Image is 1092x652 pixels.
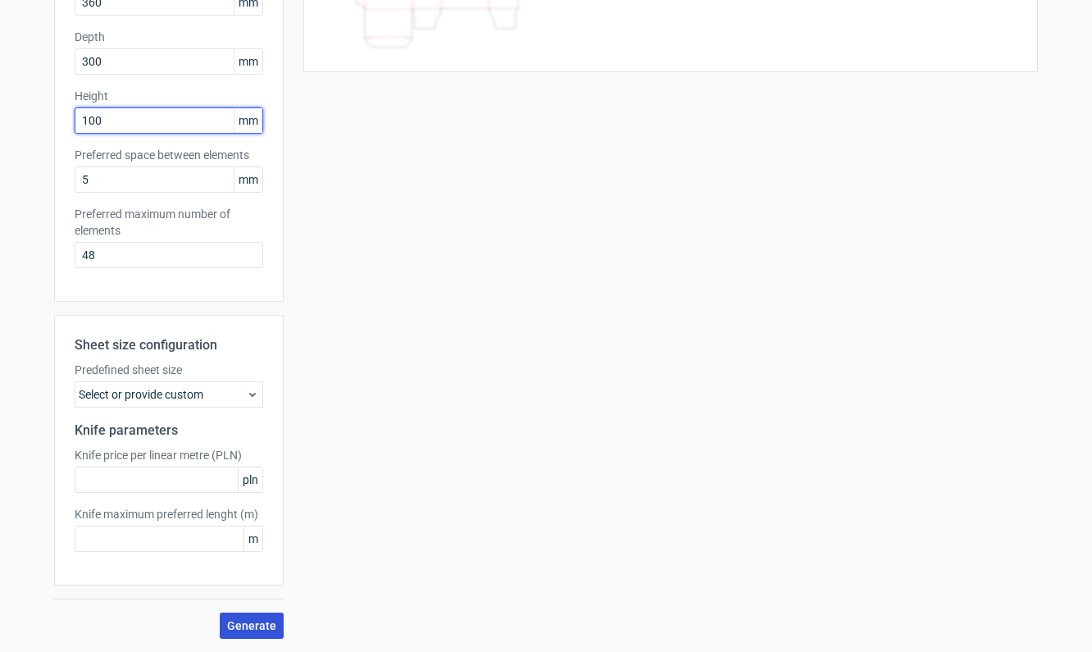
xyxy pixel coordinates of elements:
span: m [243,527,262,551]
label: Predefined sheet size [75,362,263,378]
label: Knife maximum preferred lenght (m) [75,506,263,522]
span: mm [234,167,262,192]
label: Height [75,88,263,104]
label: Depth [75,29,263,45]
span: Generate [227,620,276,631]
label: Knife price per linear metre (PLN) [75,447,263,463]
div: Select or provide custom [75,381,263,408]
button: Generate [220,613,284,639]
h2: Knife parameters [75,421,263,440]
span: mm [234,108,262,133]
span: pln [238,467,262,492]
span: mm [234,49,262,74]
h2: Sheet size configuration [75,335,263,355]
label: Preferred space between elements [75,147,263,163]
label: Preferred maximum number of elements [75,206,263,239]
